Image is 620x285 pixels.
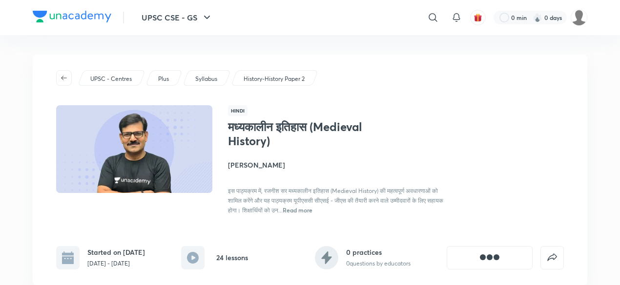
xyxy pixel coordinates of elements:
[195,75,217,83] p: Syllabus
[89,75,134,83] a: UPSC - Centres
[540,246,564,269] button: false
[447,246,533,269] button: [object Object]
[533,13,542,22] img: streak
[194,75,219,83] a: Syllabus
[244,75,305,83] p: History-History Paper 2
[228,160,447,170] h4: [PERSON_NAME]
[87,259,145,268] p: [DATE] - [DATE]
[216,252,248,263] h6: 24 lessons
[87,247,145,257] h6: Started on [DATE]
[346,259,411,268] p: 0 questions by educators
[228,105,248,116] span: Hindi
[136,8,219,27] button: UPSC CSE - GS
[157,75,171,83] a: Plus
[470,10,486,25] button: avatar
[571,9,587,26] img: Vikram Singh Rawat
[90,75,132,83] p: UPSC - Centres
[283,206,312,214] span: Read more
[228,120,388,148] h1: मध्यकालीन इतिहास (Medieval History)
[33,11,111,25] a: Company Logo
[242,75,307,83] a: History-History Paper 2
[33,11,111,22] img: Company Logo
[55,104,214,194] img: Thumbnail
[346,247,411,257] h6: 0 practices
[228,187,443,214] span: इस पाठ्यक्रम में, रजनीश सर मध्यकालीन इतिहास (Medieval History) की महत्वपूर्ण अवधारणाओं को शामिल क...
[474,13,482,22] img: avatar
[158,75,169,83] p: Plus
